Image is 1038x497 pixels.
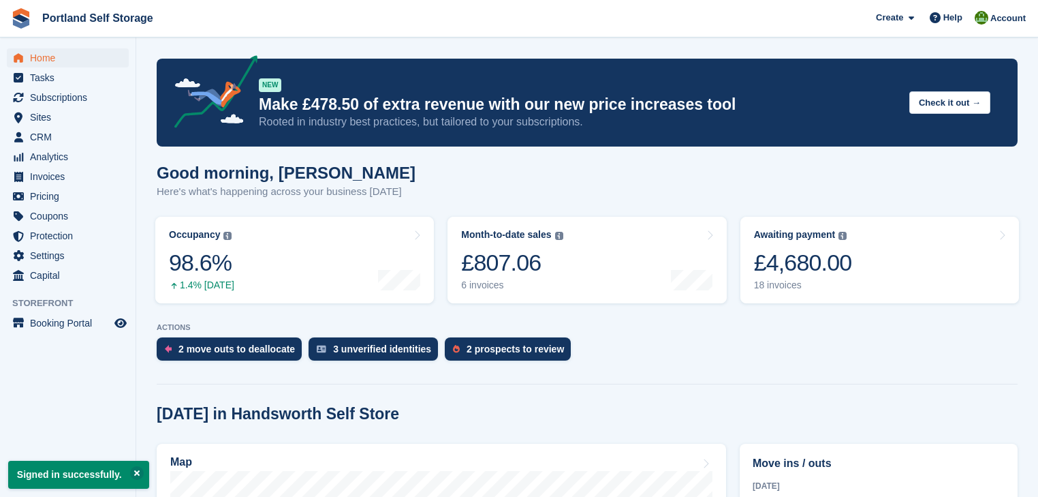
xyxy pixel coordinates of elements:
[7,314,129,333] a: menu
[11,8,31,29] img: stora-icon-8386f47178a22dfd0bd8f6a31ec36ba5ce8667c1dd55bd0f319d3a0aa187defe.svg
[12,297,136,310] span: Storefront
[169,229,220,241] div: Occupancy
[7,48,129,67] a: menu
[37,7,159,29] a: Portland Self Storage
[30,226,112,245] span: Protection
[30,246,112,265] span: Settings
[30,127,112,147] span: CRM
[7,147,129,166] a: menu
[157,184,415,200] p: Here's what's happening across your business [DATE]
[163,55,258,133] img: price-adjustments-announcement-icon-8257ccfd72463d97f412b2fc003d46551f7dbcb40ab6d574587a9cd5c0d94...
[157,337,309,367] a: 2 move outs to deallocate
[30,167,112,186] span: Invoices
[943,11,962,25] span: Help
[876,11,903,25] span: Create
[259,115,898,130] p: Rooted in industry best practices, but tailored to your subscriptions.
[754,280,852,291] div: 18 invoices
[317,345,326,353] img: verify_identity-adf6edd0f0f0b5bbfe63781bf79b02c33cf7c696d77639b501bdc392416b5a36.svg
[461,249,563,277] div: £807.06
[7,68,129,87] a: menu
[30,48,112,67] span: Home
[7,127,129,147] a: menu
[7,207,129,226] a: menu
[7,266,129,285] a: menu
[7,167,129,186] a: menu
[30,147,112,166] span: Analytics
[740,217,1019,303] a: Awaiting payment £4,680.00 18 invoices
[909,91,990,114] button: Check it out →
[112,315,129,331] a: Preview store
[975,11,988,25] img: Sue Wolfendale
[170,456,192,468] h2: Map
[7,226,129,245] a: menu
[30,266,112,285] span: Capital
[467,344,564,355] div: 2 prospects to review
[169,280,234,291] div: 1.4% [DATE]
[157,164,415,182] h1: Good morning, [PERSON_NAME]
[30,314,112,333] span: Booking Portal
[555,232,563,240] img: icon-info-grey-7440780725fd019a000dd9b08b2336e03edf1995a4989e88bcd33f0948082b44.svg
[445,337,578,367] a: 2 prospects to review
[30,187,112,206] span: Pricing
[7,108,129,127] a: menu
[7,88,129,107] a: menu
[165,345,172,353] img: move_outs_to_deallocate_icon-f764333ba52eb49d3ac5e1228854f67142a1ed5810a6f6cc68b1a99e826820c5.svg
[8,461,149,489] p: Signed in successfully.
[30,88,112,107] span: Subscriptions
[169,249,234,277] div: 98.6%
[309,337,445,367] a: 3 unverified identities
[453,345,460,353] img: prospect-51fa495bee0391a8d652442698ab0144808aea92771e9ea1ae160a38d050c398.svg
[461,280,563,291] div: 6 invoices
[30,207,112,226] span: Coupons
[259,95,898,115] p: Make £478.50 of extra revenue with our new price increases tool
[990,12,1026,25] span: Account
[178,344,295,355] div: 2 move outs to deallocate
[7,187,129,206] a: menu
[754,249,852,277] div: £4,680.00
[753,455,1005,472] h2: Move ins / outs
[333,344,431,355] div: 3 unverified identities
[259,78,281,92] div: NEW
[155,217,434,303] a: Occupancy 98.6% 1.4% [DATE]
[30,68,112,87] span: Tasks
[30,108,112,127] span: Sites
[838,232,847,240] img: icon-info-grey-7440780725fd019a000dd9b08b2336e03edf1995a4989e88bcd33f0948082b44.svg
[7,246,129,265] a: menu
[223,232,232,240] img: icon-info-grey-7440780725fd019a000dd9b08b2336e03edf1995a4989e88bcd33f0948082b44.svg
[753,480,1005,492] div: [DATE]
[157,323,1018,332] p: ACTIONS
[157,405,399,423] h2: [DATE] in Handsworth Self Store
[447,217,726,303] a: Month-to-date sales £807.06 6 invoices
[754,229,836,241] div: Awaiting payment
[461,229,551,241] div: Month-to-date sales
